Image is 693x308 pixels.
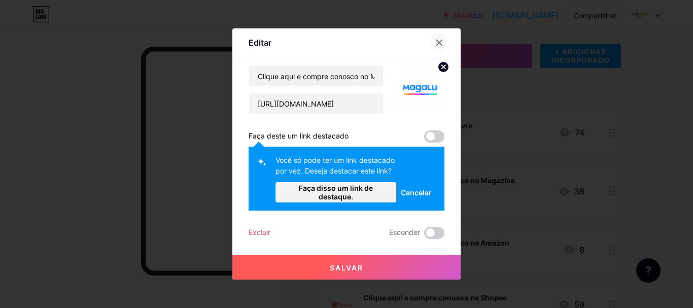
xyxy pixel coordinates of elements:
font: Editar [249,38,271,48]
input: URL [249,93,383,114]
font: Cancelar [401,188,432,197]
button: Cancelar [396,182,436,202]
img: link_miniatura [396,65,444,114]
font: Esconder [389,228,420,236]
font: Salvar [330,263,363,272]
font: Excluir [249,228,270,236]
font: Você só pode ter um link destacado por vez. Deseja destacar este link? [275,156,395,175]
font: Faça deste um link destacado [249,131,349,140]
button: Salvar [232,255,461,280]
input: Título [249,66,383,86]
button: Faça disso um link de destaque. [275,182,396,202]
font: Faça disso um link de destaque. [299,184,373,201]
